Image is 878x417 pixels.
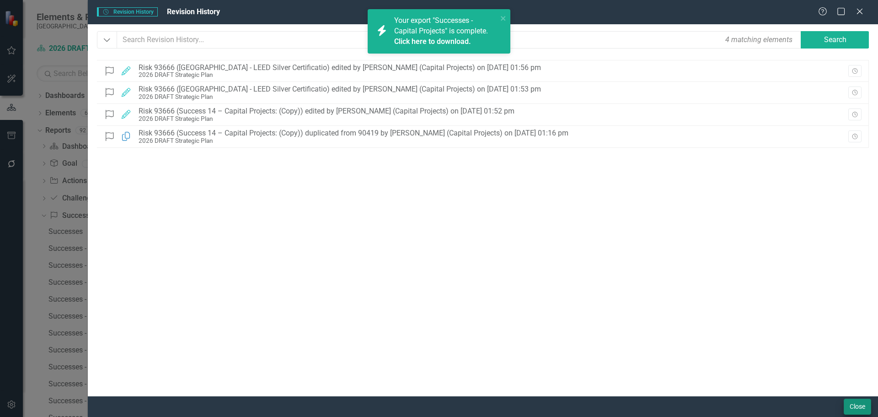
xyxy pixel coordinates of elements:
button: close [500,13,507,23]
button: Search [801,31,869,49]
div: 2026 DRAFT Strategic Plan [139,71,541,78]
span: Revision History [97,7,158,16]
div: Risk 93666 (Success 14 – Capital Projects: (Copy)) edited by [PERSON_NAME] (Capital Projects) on ... [139,107,514,115]
div: Risk 93666 ([GEOGRAPHIC_DATA] - LEED Silver Certificatio) edited by [PERSON_NAME] (Capital Projec... [139,85,541,93]
div: 2026 DRAFT Strategic Plan [139,137,568,144]
div: Risk 93666 (Success 14 – Capital Projects: (Copy)) duplicated from 90419 by [PERSON_NAME] (Capita... [139,129,568,137]
div: Risk 93666 ([GEOGRAPHIC_DATA] - LEED Silver Certificatio) edited by [PERSON_NAME] (Capital Projec... [139,64,541,72]
button: Close [844,399,871,415]
a: Click here to download. [394,37,471,46]
div: 2026 DRAFT Strategic Plan [139,93,541,100]
div: 4 matching elements [723,32,795,47]
div: 2026 DRAFT Strategic Plan [139,115,514,122]
span: Your export "Successes - Capital Projects" is complete. [394,16,495,47]
span: Revision History [167,7,220,16]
